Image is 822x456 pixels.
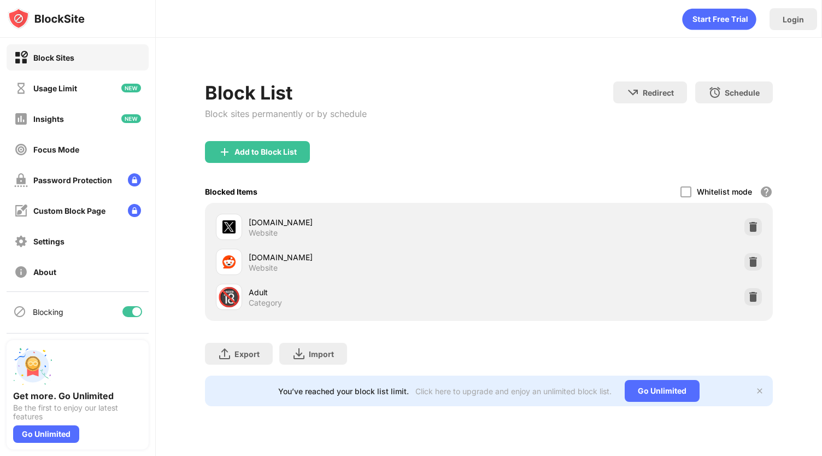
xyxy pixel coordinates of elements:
div: Category [249,298,282,308]
img: push-unlimited.svg [13,347,52,386]
div: Go Unlimited [625,380,700,402]
div: Whitelist mode [697,187,752,196]
div: Website [249,263,278,273]
img: time-usage-off.svg [14,81,28,95]
div: animation [682,8,756,30]
div: Redirect [643,88,674,97]
div: Export [234,349,260,359]
img: settings-off.svg [14,235,28,248]
div: Go Unlimited [13,425,79,443]
img: password-protection-off.svg [14,173,28,187]
div: Adult [249,287,489,298]
div: Get more. Go Unlimited [13,390,142,401]
img: new-icon.svg [121,84,141,92]
img: focus-off.svg [14,143,28,156]
div: Settings [33,237,64,246]
img: lock-menu.svg [128,204,141,217]
img: insights-off.svg [14,112,28,126]
div: Login [783,15,804,24]
div: Insights [33,114,64,124]
div: Add to Block List [234,148,297,156]
div: [DOMAIN_NAME] [249,252,489,263]
img: block-on.svg [14,51,28,65]
img: logo-blocksite.svg [8,8,85,30]
div: You’ve reached your block list limit. [278,387,409,396]
div: Block sites permanently or by schedule [205,108,367,119]
img: blocking-icon.svg [13,305,26,318]
div: Password Protection [33,176,112,185]
img: about-off.svg [14,265,28,279]
img: favicons [222,255,236,268]
img: x-button.svg [755,387,764,395]
div: Schedule [725,88,760,97]
div: Click here to upgrade and enjoy an unlimited block list. [415,387,612,396]
img: customize-block-page-off.svg [14,204,28,218]
img: new-icon.svg [121,114,141,123]
div: Block Sites [33,53,74,62]
div: Import [309,349,334,359]
div: 🔞 [218,286,240,308]
div: Website [249,228,278,238]
div: About [33,267,56,277]
div: Focus Mode [33,145,79,154]
img: favicons [222,220,236,233]
div: Blocking [33,307,63,317]
div: Block List [205,81,367,104]
div: Usage Limit [33,84,77,93]
div: [DOMAIN_NAME] [249,217,489,228]
div: Be the first to enjoy our latest features [13,404,142,421]
img: lock-menu.svg [128,173,141,186]
div: Custom Block Page [33,206,105,215]
div: Blocked Items [205,187,257,196]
